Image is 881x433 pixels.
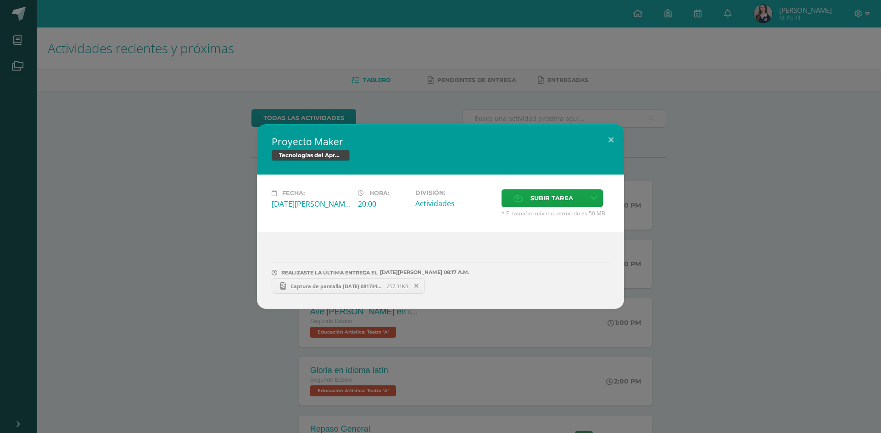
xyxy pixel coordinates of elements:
span: Tecnologías del Aprendizaje y la Comunicación [272,150,350,161]
span: Subir tarea [530,190,573,207]
span: [DATE][PERSON_NAME] 08:17 A.M. [378,272,469,273]
span: * El tamaño máximo permitido es 50 MB [502,209,609,217]
span: 257.31KB [387,283,408,290]
span: Remover entrega [409,281,424,291]
span: Fecha: [282,190,305,197]
button: Close (Esc) [598,124,624,155]
div: 20:00 [358,199,408,209]
label: División: [415,189,494,196]
span: Hora: [369,190,389,197]
h2: Proyecto Maker [272,135,609,148]
div: Actividades [415,198,494,208]
div: [DATE][PERSON_NAME] [272,199,351,209]
span: Captura de pantalla [DATE] 081734.png [286,283,387,290]
a: Captura de pantalla [DATE] 081734.png 257.31KB [272,278,425,294]
span: REALIZASTE LA ÚLTIMA ENTREGA EL [281,269,378,276]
